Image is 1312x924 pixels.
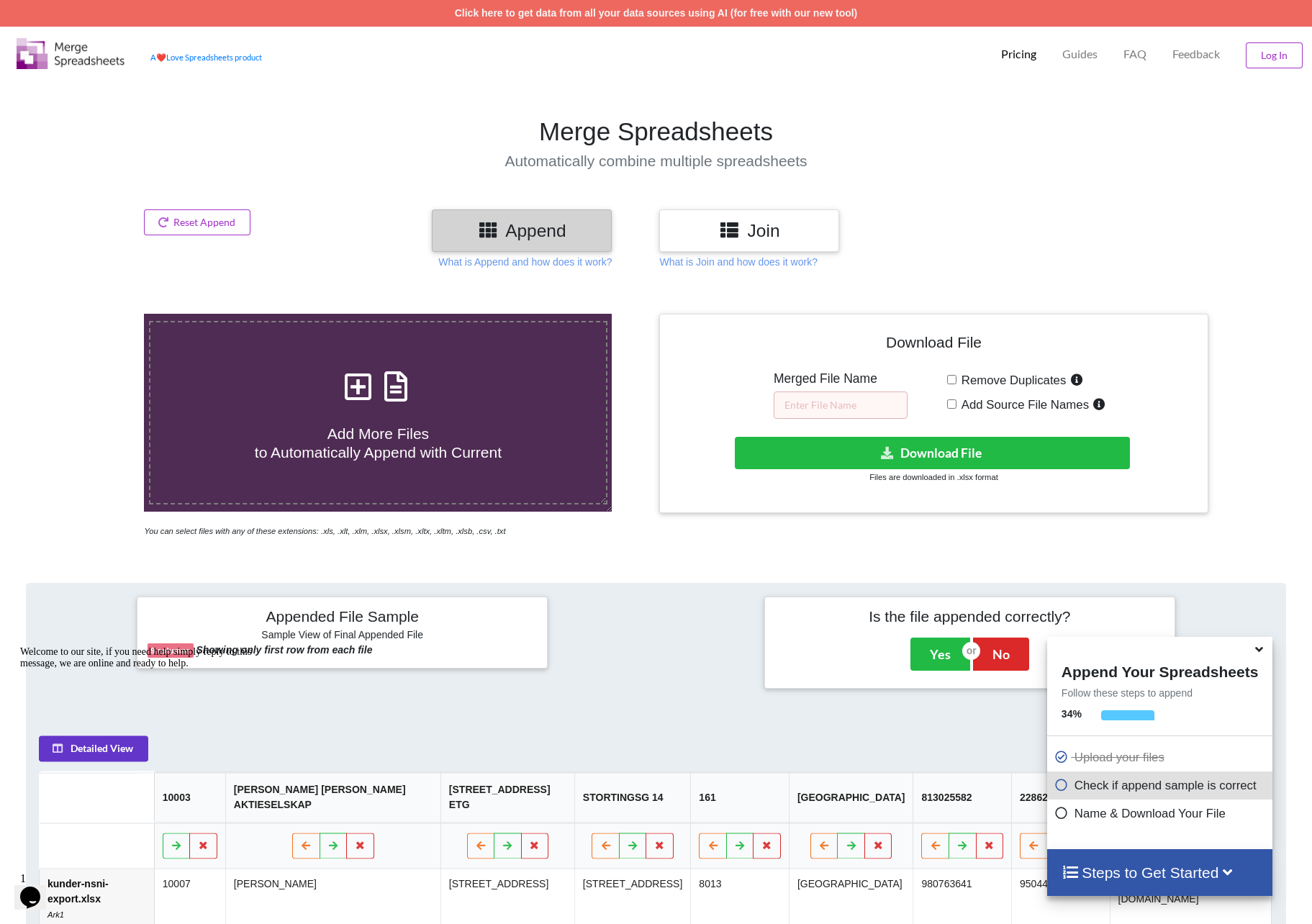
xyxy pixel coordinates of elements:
[790,772,914,823] th: [GEOGRAPHIC_DATA]
[775,607,1164,625] h4: Is the file appended correctly?
[1062,47,1098,62] p: Guides
[196,644,372,656] b: Showing only first row from each file
[956,373,1067,387] span: Remove Duplicates
[150,53,262,62] a: AheartLove Spreadsheets product
[691,772,790,823] th: 161
[1012,772,1110,823] th: 22862400
[1246,42,1303,68] button: Log In
[14,640,273,859] iframe: chat widget
[575,772,691,823] th: STORTINGSG 14
[670,325,1197,366] h4: Download File
[144,209,250,235] button: Reset Append
[148,607,537,628] h4: Appended File Sample
[226,772,441,823] th: [PERSON_NAME] [PERSON_NAME] AKTIESELSKAP
[1054,805,1269,823] p: Name & Download Your File
[973,638,1029,671] button: No
[1172,48,1220,60] span: Feedback
[438,255,612,269] p: What is Append and how does it work?
[6,6,265,29] div: Welcome to our site, if you need help simply reply to this message, we are online and ready to help.
[1062,864,1258,882] h4: Steps to Get Started
[1123,47,1146,62] p: FAQ
[1047,686,1272,700] p: Follow these steps to append
[17,38,125,69] img: Logo.png
[455,7,858,19] a: Click here to get data from all your data sources using AI (for free with our new tool)
[1062,708,1082,720] b: 34 %
[48,910,65,919] i: Ark1
[6,6,237,28] span: Welcome to our site, if you need help simply reply to this message, we are online and ready to help.
[441,772,575,823] th: [STREET_ADDRESS] ETG
[910,638,970,671] button: Yes
[659,255,817,269] p: What is Join and how does it work?
[956,398,1089,412] span: Add Source File Names
[443,220,601,241] h3: Append
[14,866,60,910] iframe: chat widget
[670,220,828,241] h3: Join
[1047,659,1272,681] h4: Append Your Spreadsheets
[144,527,505,535] i: You can select files with any of these extensions: .xls, .xlt, .xlm, .xlsx, .xlsm, .xltx, .xltm, ...
[774,391,908,419] input: Enter File Name
[735,437,1130,469] button: Download File
[774,371,908,386] h5: Merged File Name
[148,629,537,643] h6: Sample View of Final Appended File
[1054,776,1269,794] p: Check if append sample is correct
[255,425,502,460] span: Add More Files to Automatically Append with Current
[913,772,1012,823] th: 813025582
[1001,47,1036,62] p: Pricing
[1054,748,1269,766] p: Upload your files
[156,53,166,62] span: heart
[869,473,997,481] small: Files are downloaded in .xlsx format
